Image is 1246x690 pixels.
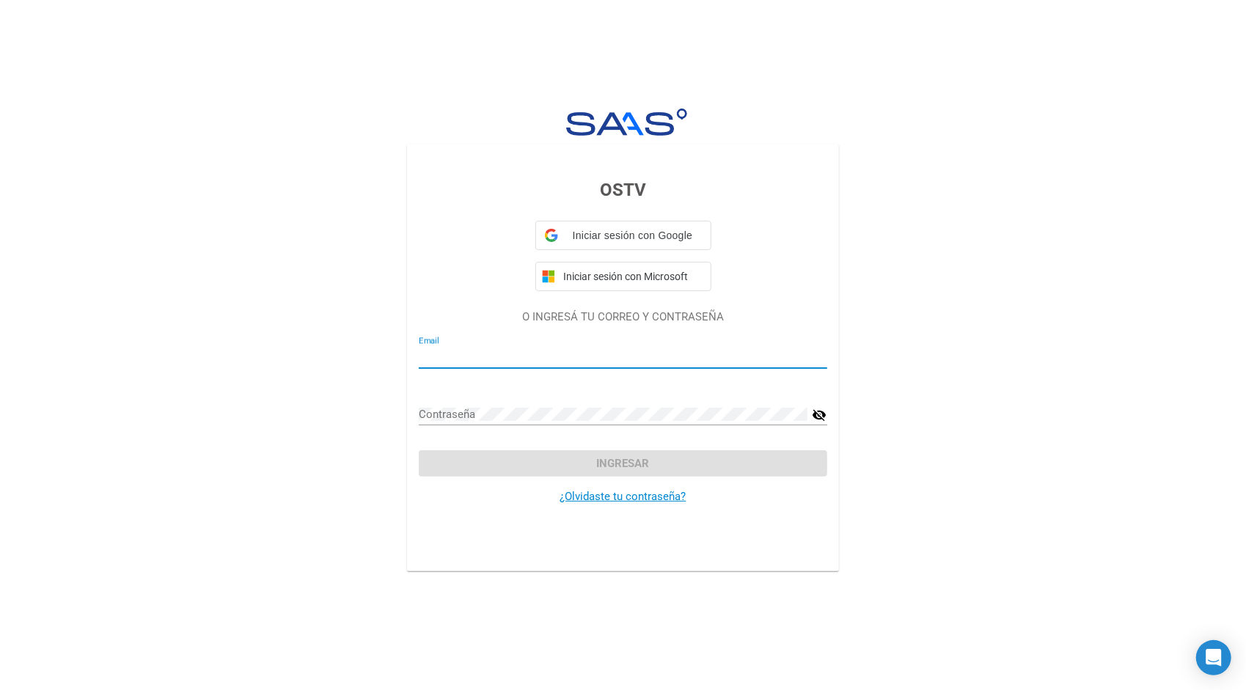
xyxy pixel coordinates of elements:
span: Iniciar sesión con Google [564,228,702,243]
button: Iniciar sesión con Microsoft [535,262,711,291]
p: O INGRESÁ TU CORREO Y CONTRASEÑA [419,309,827,326]
div: Open Intercom Messenger [1196,640,1231,675]
span: Ingresar [597,457,650,470]
div: Iniciar sesión con Google [535,221,711,250]
a: ¿Olvidaste tu contraseña? [560,490,686,503]
mat-icon: visibility_off [813,406,827,424]
span: Iniciar sesión con Microsoft [561,271,705,282]
h3: OSTV [419,177,827,203]
button: Ingresar [419,450,827,477]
